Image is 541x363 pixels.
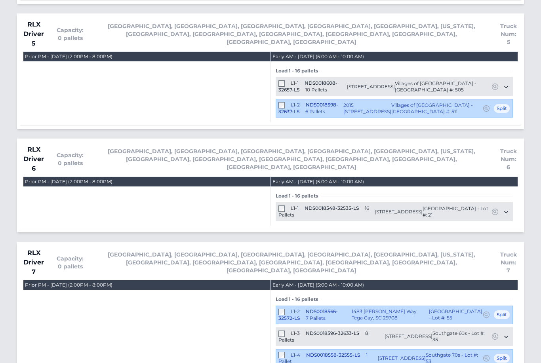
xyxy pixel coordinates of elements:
[493,104,510,114] span: Split
[499,251,518,275] span: Truck Num: 7
[23,20,44,49] span: RLX Driver 5
[306,315,326,321] span: 7 Pallets
[272,179,364,185] div: Early AM - [DATE] (5:00 AM - 10:00 AM)
[96,251,487,275] span: [GEOGRAPHIC_DATA], [GEOGRAPHIC_DATA], [GEOGRAPHIC_DATA], [GEOGRAPHIC_DATA], [GEOGRAPHIC_DATA], [U...
[278,309,338,321] span: NDS0018566-32572-LS
[96,148,487,171] span: [GEOGRAPHIC_DATA], [GEOGRAPHIC_DATA], [GEOGRAPHIC_DATA], [GEOGRAPHIC_DATA], [GEOGRAPHIC_DATA], [U...
[23,249,44,277] span: RLX Driver 7
[25,179,112,185] div: Prior PM - [DATE] (2:00PM - 8:00PM)
[25,54,112,60] div: Prior PM - [DATE] (2:00PM - 8:00PM)
[499,23,518,46] span: Truck Num: 5
[291,309,300,315] span: L1-2
[276,68,321,74] span: Load 1 - 16 pallets
[25,282,112,289] div: Prior PM - [DATE] (2:00PM - 8:00PM)
[278,80,337,93] span: NDS0018608-32657-LS
[391,103,482,115] span: Villages of [GEOGRAPHIC_DATA] - [GEOGRAPHIC_DATA] #: 511
[278,331,368,343] span: 8 Pallets
[57,152,84,167] span: Capacity: 0 pallets
[343,103,391,115] span: 2015 [STREET_ADDRESS]
[57,255,84,271] span: Capacity: 0 pallets
[378,355,426,362] span: [STREET_ADDRESS]
[276,296,321,303] span: Load 1 - 16 pallets
[385,334,432,340] span: [STREET_ADDRESS]
[305,87,327,93] span: 10 Pallets
[272,282,364,289] div: Early AM - [DATE] (5:00 AM - 10:00 AM)
[291,102,300,108] span: L1-2
[291,80,299,86] span: L1-1
[57,27,84,42] span: Capacity: 0 pallets
[291,331,300,336] span: L1-3
[432,331,491,343] span: Southgate 60s - Lot #: 35
[352,309,429,321] span: 1483 [PERSON_NAME] Way Tega Cay, SC 29708
[429,309,482,321] span: [GEOGRAPHIC_DATA] - Lot #: 55
[96,23,487,46] span: [GEOGRAPHIC_DATA], [GEOGRAPHIC_DATA], [GEOGRAPHIC_DATA], [GEOGRAPHIC_DATA], [GEOGRAPHIC_DATA], [U...
[305,205,359,211] span: NDS0018548-32535-LS
[291,205,299,211] span: L1-1
[306,352,360,358] span: NDS0018558-32555-LS
[276,193,321,200] span: Load 1 - 16 pallets
[347,84,395,90] span: [STREET_ADDRESS]
[291,352,300,358] span: L1-4
[23,145,44,174] span: RLX Driver 6
[278,205,369,218] span: 16 Pallets
[306,331,359,336] span: NDS0018596-32633-LS
[499,148,518,171] span: Truck Num: 6
[493,310,510,320] span: Split
[423,206,491,219] span: [GEOGRAPHIC_DATA] - Lot #: 21
[395,81,491,93] span: Villages of [GEOGRAPHIC_DATA] - [GEOGRAPHIC_DATA] #: 505
[272,54,364,60] div: Early AM - [DATE] (5:00 AM - 10:00 AM)
[305,109,325,115] span: 6 Pallets
[375,209,423,215] span: [STREET_ADDRESS]
[278,102,338,115] span: NDS0018598-32637-LS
